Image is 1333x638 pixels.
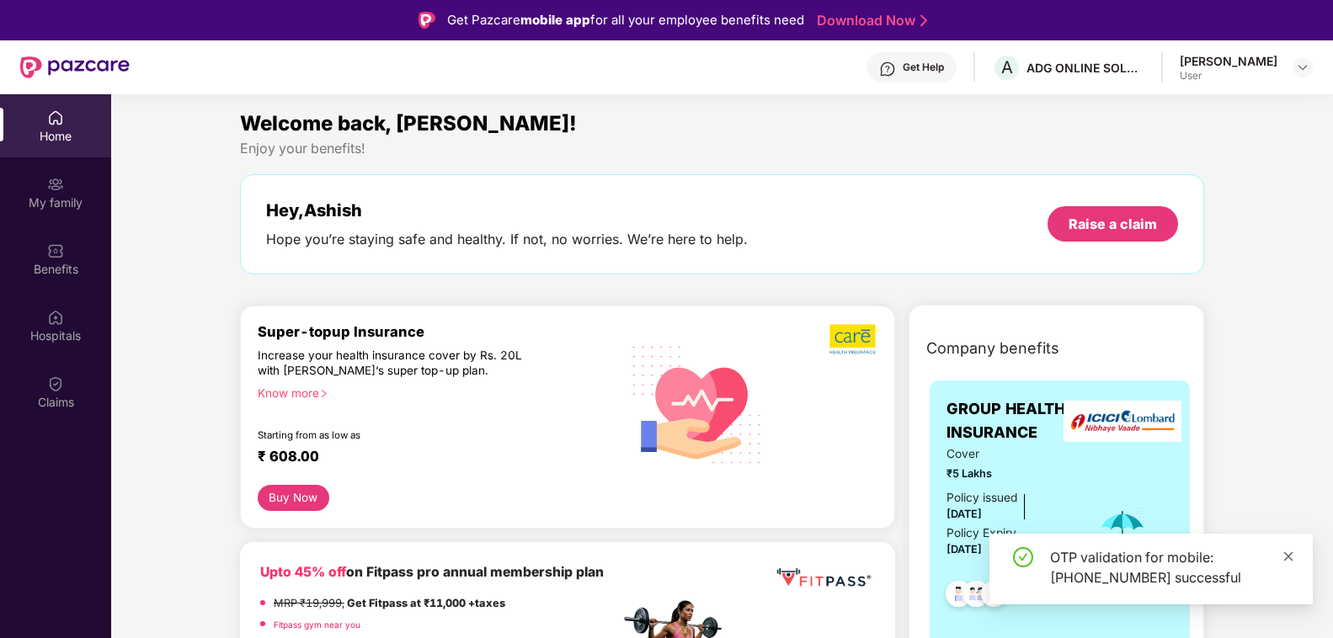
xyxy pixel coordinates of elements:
[946,508,982,520] span: [DATE]
[240,111,577,136] span: Welcome back, [PERSON_NAME]!
[1013,547,1033,567] span: check-circle
[1180,69,1277,82] div: User
[946,489,1017,508] div: Policy issued
[258,448,603,468] div: ₹ 608.00
[47,109,64,126] img: svg+xml;base64,PHN2ZyBpZD0iSG9tZSIgeG1sbnM9Imh0dHA6Ly93d3cudzMub3JnLzIwMDAvc3ZnIiB3aWR0aD0iMjAiIG...
[274,619,360,630] a: Fitpass gym near you
[258,323,620,340] div: Super-topup Insurance
[829,323,877,355] img: b5dec4f62d2307b9de63beb79f102df3.png
[520,12,590,28] strong: mobile app
[920,12,927,29] img: Stroke
[258,385,610,397] div: Know more
[319,389,328,398] span: right
[266,231,748,248] div: Hope you’re staying safe and healthy. If not, no worries. We’re here to help.
[258,429,548,441] div: Starting from as low as
[47,375,64,392] img: svg+xml;base64,PHN2ZyBpZD0iQ2xhaW0iIHhtbG5zPSJodHRwOi8vd3d3LnczLm9yZy8yMDAwL3N2ZyIgd2lkdGg9IjIwIi...
[1096,506,1150,561] img: icon
[1180,53,1277,69] div: [PERSON_NAME]
[946,465,1072,482] span: ₹5 Lakhs
[1026,60,1144,76] div: ADG ONLINE SOLUTIONS PRIVATE LIMITED
[258,348,547,378] div: Increase your health insurance cover by Rs. 20L with [PERSON_NAME]’s super top-up plan.
[1282,550,1294,562] span: close
[1001,57,1013,77] span: A
[260,564,346,580] b: Upto 45% off
[266,200,748,221] div: Hey, Ashish
[20,56,130,78] img: New Pazcare Logo
[879,61,896,77] img: svg+xml;base64,PHN2ZyBpZD0iSGVscC0zMngzMiIgeG1sbnM9Imh0dHA6Ly93d3cudzMub3JnLzIwMDAvc3ZnIiB3aWR0aD...
[274,597,344,609] del: MRP ₹19,999,
[946,543,982,556] span: [DATE]
[946,397,1072,445] span: GROUP HEALTH INSURANCE
[938,576,979,617] img: svg+xml;base64,PHN2ZyB4bWxucz0iaHR0cDovL3d3dy53My5vcmcvMjAwMC9zdmciIHdpZHRoPSI0OC45NDMiIGhlaWdodD...
[1069,215,1157,233] div: Raise a claim
[419,12,435,29] img: Logo
[47,176,64,193] img: svg+xml;base64,PHN2ZyB3aWR0aD0iMjAiIGhlaWdodD0iMjAiIHZpZXdCb3g9IjAgMCAyMCAyMCIgZmlsbD0ibm9uZSIgeG...
[240,140,1204,157] div: Enjoy your benefits!
[817,12,922,29] a: Download Now
[347,597,505,609] strong: Get Fitpass at ₹11,000 +taxes
[956,576,997,617] img: svg+xml;base64,PHN2ZyB4bWxucz0iaHR0cDovL3d3dy53My5vcmcvMjAwMC9zdmciIHdpZHRoPSI0OC45MTUiIGhlaWdodD...
[1064,401,1181,442] img: insurerLogo
[946,445,1072,464] span: Cover
[47,242,64,259] img: svg+xml;base64,PHN2ZyBpZD0iQmVuZWZpdHMiIHhtbG5zPSJodHRwOi8vd3d3LnczLm9yZy8yMDAwL3N2ZyIgd2lkdGg9Ij...
[1050,547,1293,587] div: OTP validation for mobile: [PHONE_NUMBER] successful
[973,576,1015,617] img: svg+xml;base64,PHN2ZyB4bWxucz0iaHR0cDovL3d3dy53My5vcmcvMjAwMC9zdmciIHdpZHRoPSI0OC45NDMiIGhlaWdodD...
[260,564,604,580] b: on Fitpass pro annual membership plan
[926,337,1059,360] span: Company benefits
[773,562,874,593] img: fppp.png
[47,309,64,326] img: svg+xml;base64,PHN2ZyBpZD0iSG9zcGl0YWxzIiB4bWxucz0iaHR0cDovL3d3dy53My5vcmcvMjAwMC9zdmciIHdpZHRoPS...
[447,10,804,30] div: Get Pazcare for all your employee benefits need
[258,485,329,511] button: Buy Now
[946,524,1016,543] div: Policy Expiry
[903,61,944,74] div: Get Help
[1296,61,1309,74] img: svg+xml;base64,PHN2ZyBpZD0iRHJvcGRvd24tMzJ4MzIiIHhtbG5zPSJodHRwOi8vd3d3LnczLm9yZy8yMDAwL3N2ZyIgd2...
[620,325,775,482] img: svg+xml;base64,PHN2ZyB4bWxucz0iaHR0cDovL3d3dy53My5vcmcvMjAwMC9zdmciIHhtbG5zOnhsaW5rPSJodHRwOi8vd3...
